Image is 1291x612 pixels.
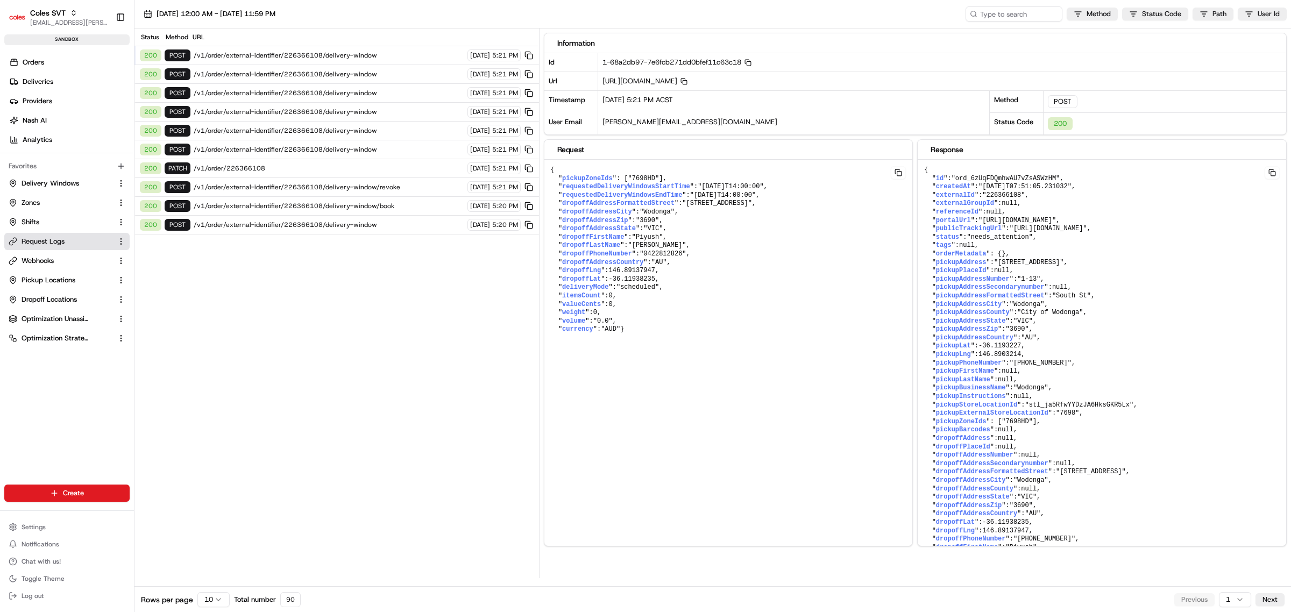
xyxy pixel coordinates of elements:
[1142,9,1181,19] span: Status Code
[22,217,39,227] span: Shifts
[107,182,130,190] span: Pylon
[140,125,161,137] div: 200
[682,200,752,207] span: "[STREET_ADDRESS]"
[1013,317,1033,325] span: "VIC"
[37,113,136,122] div: We're available if you need us!
[1010,359,1072,367] span: "[PHONE_NUMBER]"
[164,33,189,41] div: Method
[1010,301,1045,308] span: "Wodonga"
[643,225,663,232] span: "VIC"
[102,156,173,167] span: API Documentation
[9,179,112,188] a: Delivery Windows
[1021,485,1037,493] span: null
[140,87,161,99] div: 200
[470,89,490,97] span: [DATE]
[1013,535,1075,543] span: "[PHONE_NUMBER]"
[140,200,161,212] div: 200
[998,426,1013,433] span: null
[936,460,1048,467] span: dropoffAddressSecondarynumber
[22,295,77,304] span: Dropoff Locations
[936,208,978,216] span: referenceId
[952,175,1060,182] span: "ord_6zUqFDQmhwAU7vZsASWzHM"
[936,259,987,266] span: pickupAddress
[936,309,1010,316] span: pickupAddressCounty
[4,330,130,347] button: Optimization Strategy
[194,164,464,173] span: /v1/order/226366108
[936,351,971,358] span: pickupLng
[4,571,130,586] button: Toggle Theme
[1013,393,1029,400] span: null
[936,367,994,375] span: pickupFirstName
[616,283,659,291] span: "scheduled"
[30,18,107,27] button: [EMAIL_ADDRESS][PERSON_NAME][PERSON_NAME][DOMAIN_NAME]
[609,275,655,283] span: -36.11938235
[492,164,518,173] span: 5:21 PM
[23,77,53,87] span: Deliveries
[936,225,1002,232] span: publicTrackingUrl
[562,250,632,258] span: dropoffPhoneNumber
[492,202,518,210] span: 5:20 PM
[4,175,130,192] button: Delivery Windows
[139,33,160,41] div: Status
[544,91,598,113] div: Timestamp
[183,106,196,119] button: Start new chat
[1002,367,1017,375] span: null
[22,156,82,167] span: Knowledge Base
[1025,401,1134,409] span: "stl_ja5RfwYYDzJA6HksGKR5Lx"
[936,518,975,526] span: dropoffLat
[1017,275,1040,283] span: "1-13"
[936,527,975,535] span: dropoffLng
[994,267,1010,274] span: null
[1005,544,1037,551] span: "Piyush"
[194,108,464,116] span: /v1/order/external-identifier/226366108/delivery-window
[4,252,130,269] button: Webhooks
[4,485,130,502] button: Create
[28,69,178,81] input: Clear
[936,191,975,199] span: externalId
[562,301,601,308] span: valueCents
[194,202,464,210] span: /v1/order/external-identifier/226366108/delivery-window/book
[1013,476,1048,484] span: "Wodonga"
[557,144,900,155] div: Request
[140,144,161,155] div: 200
[87,152,177,171] a: 💻API Documentation
[562,241,620,249] span: dropoffLastName
[598,91,990,113] div: [DATE] 5:21 PM ACST
[140,181,161,193] div: 200
[22,198,40,208] span: Zones
[1056,460,1072,467] span: null
[4,272,130,289] button: Pickup Locations
[1122,8,1188,20] button: Status Code
[562,175,613,182] span: pickupZoneIds
[492,70,518,79] span: 5:21 PM
[936,502,1002,509] span: dropoffAddressZip
[602,117,777,126] span: [PERSON_NAME][EMAIL_ADDRESS][DOMAIN_NAME]
[936,183,971,190] span: createdAt
[698,183,763,190] span: "[DATE]T14:00:00"
[140,106,161,118] div: 200
[23,58,44,67] span: Orders
[994,259,1064,266] span: "[STREET_ADDRESS]"
[470,183,490,191] span: [DATE]
[1255,593,1285,606] button: Next
[936,426,990,433] span: pickupBarcodes
[4,4,111,30] button: Coles SVTColes SVT[EMAIL_ADDRESS][PERSON_NAME][PERSON_NAME][DOMAIN_NAME]
[982,527,1028,535] span: 146.89137947
[1067,8,1118,20] button: Method
[982,518,1028,526] span: -36.11938235
[1212,9,1226,19] span: Path
[636,217,659,224] span: "3690"
[966,6,1062,22] input: Type to search
[22,179,79,188] span: Delivery Windows
[139,6,280,22] button: [DATE] 12:00 AM - [DATE] 11:59 PM
[165,87,190,99] div: POST
[967,233,1032,241] span: "needs_attention"
[936,317,1006,325] span: pickupAddressState
[651,259,667,266] span: "AU"
[37,103,176,113] div: Start new chat
[492,145,518,154] span: 5:21 PM
[492,89,518,97] span: 5:21 PM
[936,435,990,442] span: dropoffAddress
[990,112,1044,134] div: Status Code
